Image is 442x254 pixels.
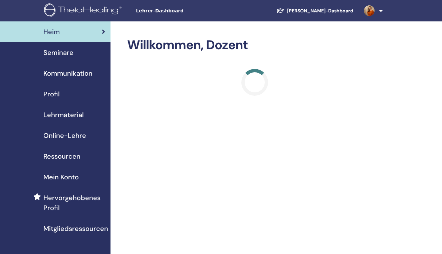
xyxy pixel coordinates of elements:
[276,8,284,13] img: graduation-cap-white.svg
[43,172,79,182] span: Mein Konto
[44,3,124,18] img: logo.png
[43,89,60,99] span: Profil
[43,193,105,213] span: Hervorgehobenes Profil
[43,131,86,141] span: Online-Lehre
[43,27,60,37] span: Heim
[43,48,73,58] span: Seminare
[136,7,236,14] span: Lehrer-Dashboard
[43,151,80,161] span: Ressourcen
[43,224,108,234] span: Mitgliedsressourcen
[127,37,382,53] h2: Willkommen, Dozent
[271,5,359,17] a: [PERSON_NAME]-Dashboard
[364,5,375,16] img: default.jpg
[43,68,92,78] span: Kommunikation
[43,110,84,120] span: Lehrmaterial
